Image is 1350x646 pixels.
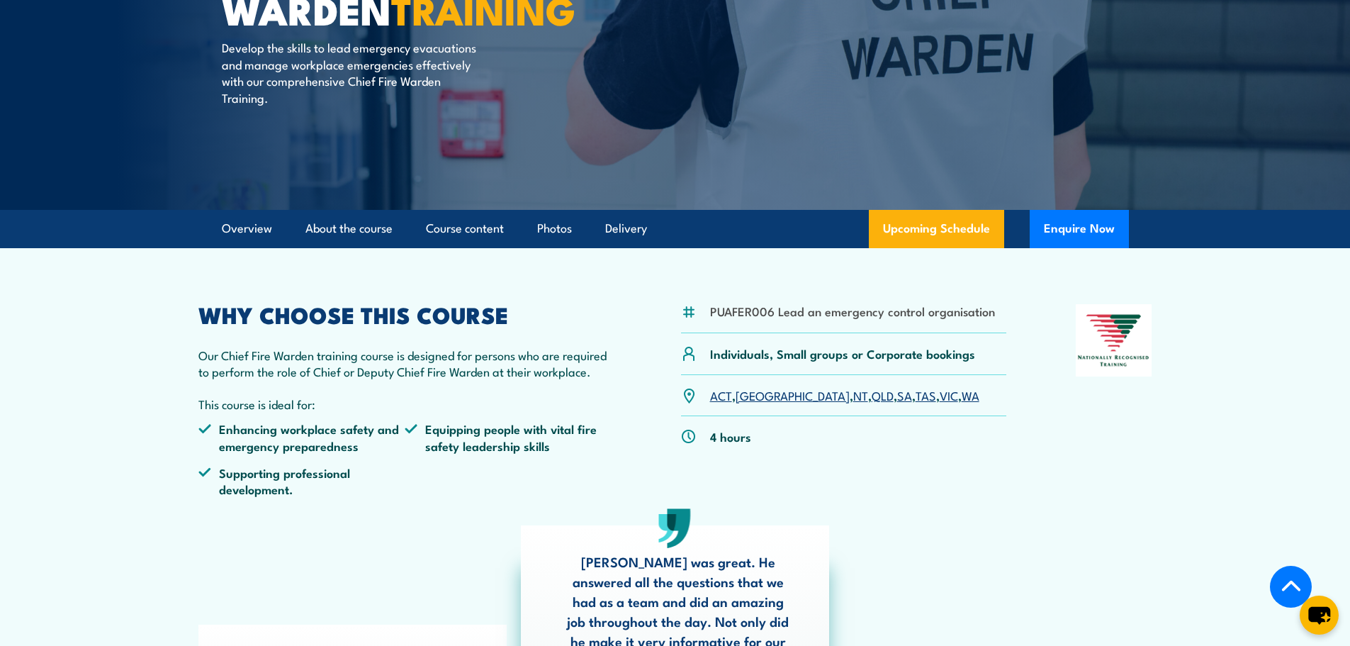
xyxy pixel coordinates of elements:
a: WA [962,386,979,403]
li: PUAFER006 Lead an emergency control organisation [710,303,995,319]
a: TAS [916,386,936,403]
a: Course content [426,210,504,247]
li: Supporting professional development. [198,464,405,498]
a: Photos [537,210,572,247]
a: Upcoming Schedule [869,210,1004,248]
p: , , , , , , , [710,387,979,403]
li: Equipping people with vital fire safety leadership skills [405,421,612,454]
a: About the course [305,210,393,247]
a: VIC [940,386,958,403]
a: ACT [710,386,732,403]
li: Enhancing workplace safety and emergency preparedness [198,421,405,454]
img: Nationally Recognised Training logo. [1076,304,1152,377]
p: Develop the skills to lead emergency evacuations and manage workplace emergencies effectively wit... [222,39,480,106]
button: Enquire Now [1030,210,1129,248]
p: Individuals, Small groups or Corporate bookings [710,345,975,362]
h2: WHY CHOOSE THIS COURSE [198,304,612,324]
p: 4 hours [710,428,751,445]
a: SA [897,386,912,403]
a: [GEOGRAPHIC_DATA] [736,386,850,403]
a: NT [853,386,868,403]
a: Overview [222,210,272,247]
button: chat-button [1300,596,1339,635]
p: Our Chief Fire Warden training course is designed for persons who are required to perform the rol... [198,347,612,380]
p: This course is ideal for: [198,396,612,412]
a: Delivery [605,210,647,247]
a: QLD [872,386,894,403]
